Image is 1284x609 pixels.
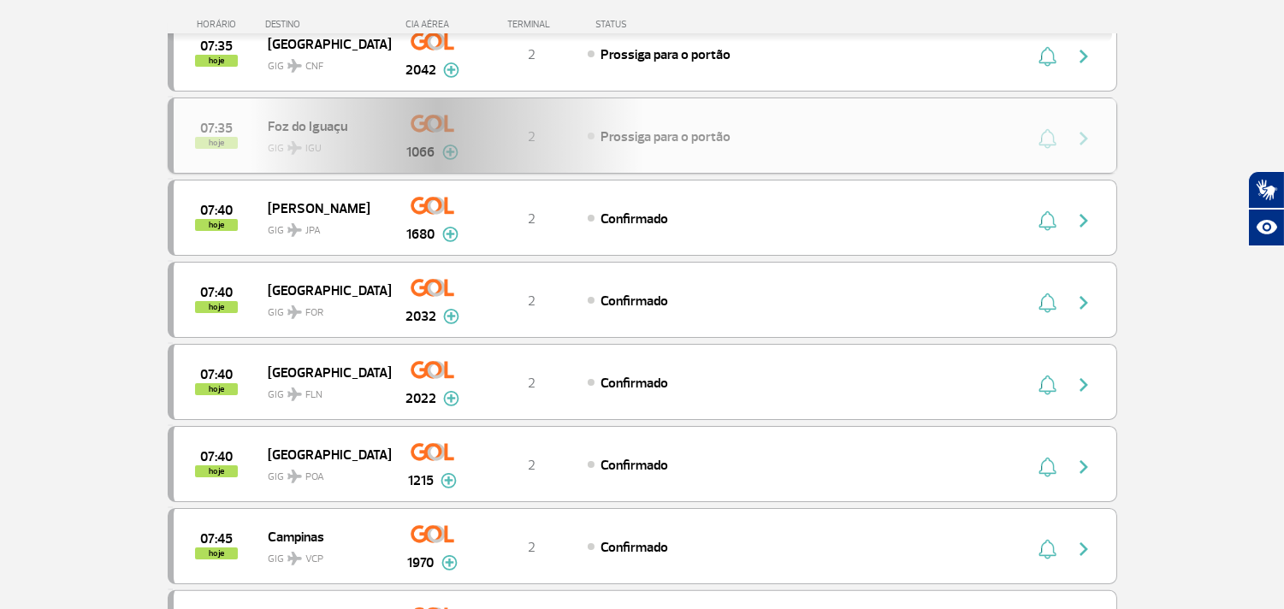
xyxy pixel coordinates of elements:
span: 2025-08-27 07:40:00 [200,204,233,216]
span: Confirmado [601,375,668,392]
span: 2032 [405,306,436,327]
span: GIG [268,50,377,74]
span: hoje [195,465,238,477]
span: [GEOGRAPHIC_DATA] [268,443,377,465]
span: [GEOGRAPHIC_DATA] [268,279,377,301]
img: seta-direita-painel-voo.svg [1074,375,1094,395]
span: GIG [268,214,377,239]
div: STATUS [587,19,726,30]
span: JPA [305,223,321,239]
img: destiny_airplane.svg [287,305,302,319]
span: 2025-08-27 07:40:00 [200,451,233,463]
span: 2 [528,457,535,474]
button: Abrir recursos assistivos. [1248,209,1284,246]
span: 2042 [405,60,436,80]
div: DESTINO [265,19,390,30]
span: FOR [305,305,323,321]
div: HORÁRIO [173,19,266,30]
span: GIG [268,296,377,321]
span: GIG [268,542,377,567]
span: [GEOGRAPHIC_DATA] [268,33,377,55]
img: destiny_airplane.svg [287,223,302,237]
span: hoje [195,383,238,395]
span: FLN [305,387,322,403]
span: 2 [528,46,535,63]
img: seta-direita-painel-voo.svg [1074,293,1094,313]
img: seta-direita-painel-voo.svg [1074,210,1094,231]
img: mais-info-painel-voo.svg [443,391,459,406]
img: seta-direita-painel-voo.svg [1074,46,1094,67]
button: Abrir tradutor de língua de sinais. [1248,171,1284,209]
span: VCP [305,552,323,567]
span: Confirmado [601,539,668,556]
span: 2 [528,539,535,556]
span: [PERSON_NAME] [268,197,377,219]
span: POA [305,470,324,485]
img: sino-painel-voo.svg [1038,375,1056,395]
img: sino-painel-voo.svg [1038,293,1056,313]
img: sino-painel-voo.svg [1038,46,1056,67]
span: hoje [195,547,238,559]
img: destiny_airplane.svg [287,552,302,565]
img: sino-painel-voo.svg [1038,457,1056,477]
img: destiny_airplane.svg [287,59,302,73]
span: 2025-08-27 07:40:00 [200,369,233,381]
span: 2025-08-27 07:40:00 [200,287,233,299]
img: mais-info-painel-voo.svg [443,309,459,324]
img: mais-info-painel-voo.svg [443,62,459,78]
span: 2025-08-27 07:35:00 [200,40,233,52]
span: hoje [195,219,238,231]
span: Prossiga para o portão [601,46,731,63]
span: GIG [268,460,377,485]
span: 2 [528,293,535,310]
span: Campinas [268,525,377,547]
span: GIG [268,378,377,403]
span: CNF [305,59,323,74]
img: mais-info-painel-voo.svg [441,555,458,571]
img: destiny_airplane.svg [287,470,302,483]
span: Confirmado [601,457,668,474]
span: 2 [528,375,535,392]
div: Plugin de acessibilidade da Hand Talk. [1248,171,1284,246]
img: seta-direita-painel-voo.svg [1074,539,1094,559]
div: CIA AÉREA [390,19,476,30]
span: Confirmado [601,210,668,228]
img: mais-info-painel-voo.svg [441,473,457,488]
img: mais-info-painel-voo.svg [442,227,459,242]
span: hoje [195,55,238,67]
img: sino-painel-voo.svg [1038,539,1056,559]
img: sino-painel-voo.svg [1038,210,1056,231]
span: 2022 [405,388,436,409]
span: Confirmado [601,293,668,310]
span: 1970 [408,553,435,573]
span: 1680 [407,224,435,245]
div: TERMINAL [476,19,587,30]
span: [GEOGRAPHIC_DATA] [268,361,377,383]
span: 2025-08-27 07:45:00 [200,533,233,545]
img: destiny_airplane.svg [287,387,302,401]
span: 1215 [408,470,434,491]
span: 2 [528,210,535,228]
img: seta-direita-painel-voo.svg [1074,457,1094,477]
span: hoje [195,301,238,313]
